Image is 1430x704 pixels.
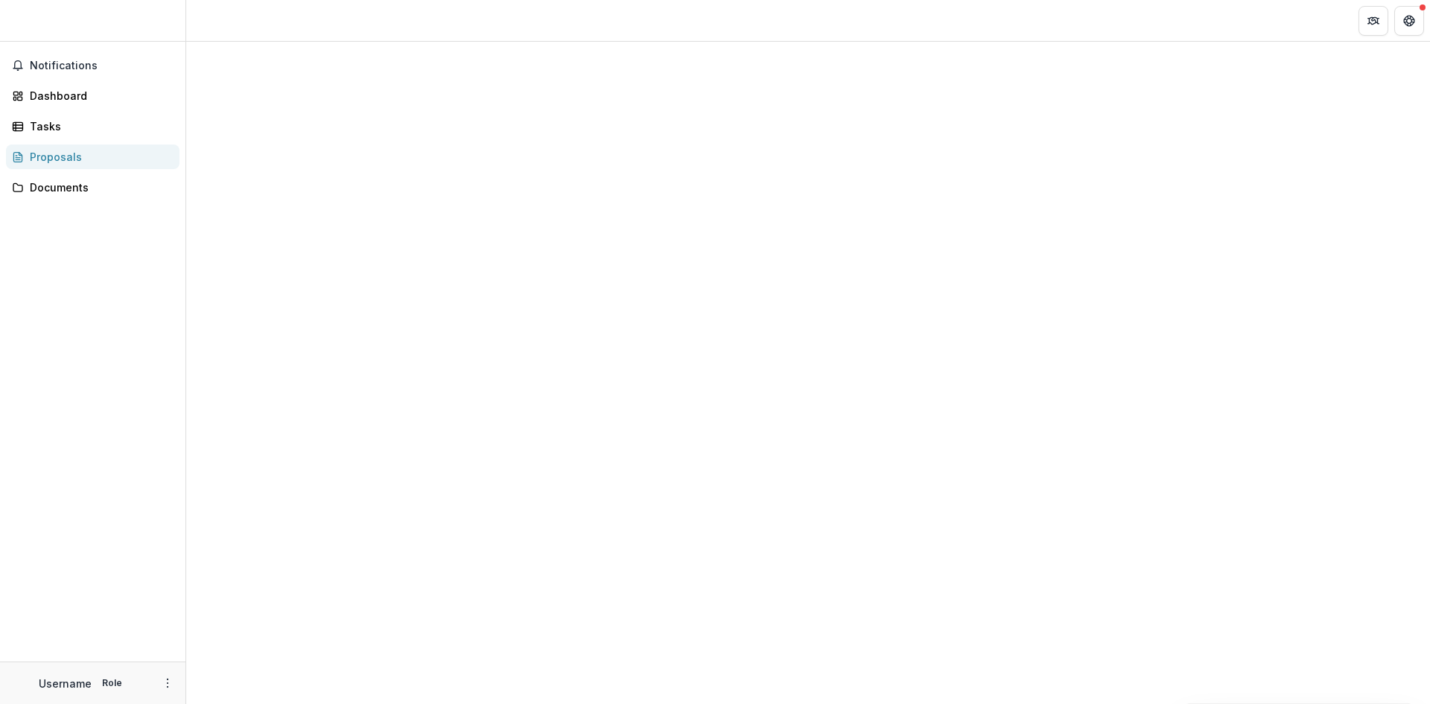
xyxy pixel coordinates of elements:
a: Proposals [6,145,179,169]
div: Dashboard [30,88,168,104]
button: Partners [1358,6,1388,36]
div: Documents [30,180,168,195]
button: Get Help [1394,6,1424,36]
span: Notifications [30,60,174,72]
a: Documents [6,175,179,200]
button: More [159,674,177,692]
p: Role [98,676,127,690]
div: Tasks [30,118,168,134]
button: Notifications [6,54,179,77]
a: Dashboard [6,83,179,108]
p: Username [39,676,92,691]
a: Tasks [6,114,179,139]
div: Proposals [30,149,168,165]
